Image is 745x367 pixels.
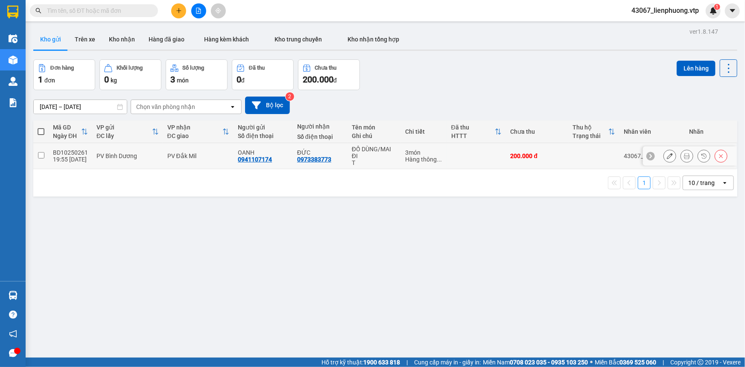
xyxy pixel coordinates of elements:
[238,156,272,163] div: 0941107174
[204,36,249,43] span: Hàng kèm khách
[167,153,230,159] div: PV Đắk Mil
[297,123,343,130] div: Người nhận
[237,74,241,85] span: 0
[510,359,588,366] strong: 0708 023 035 - 0935 103 250
[7,6,18,18] img: logo-vxr
[9,349,17,357] span: message
[171,3,186,18] button: plus
[573,124,608,131] div: Thu hộ
[451,132,495,139] div: HTTT
[53,149,88,156] div: BD10250261
[183,65,205,71] div: Số lượng
[405,156,443,163] div: Hàng thông thường
[111,77,117,84] span: kg
[9,56,18,65] img: warehouse-icon
[47,6,148,15] input: Tìm tên, số ĐT hoặc mã đơn
[716,4,719,10] span: 1
[92,120,163,143] th: Toggle SortBy
[53,132,81,139] div: Ngày ĐH
[53,156,88,163] div: 19:55 [DATE]
[638,176,651,189] button: 1
[238,149,289,156] div: OANH
[49,120,92,143] th: Toggle SortBy
[245,97,290,114] button: Bộ lọc
[352,124,397,131] div: Tên món
[625,5,706,16] span: 43067_lienphuong.vtp
[170,74,175,85] span: 3
[624,153,681,159] div: 43067_tranthisen.vtp
[176,8,182,14] span: plus
[689,27,718,36] div: ver 1.8.147
[33,59,95,90] button: Đơn hàng1đơn
[249,65,265,71] div: Đã thu
[297,156,331,163] div: 0973383773
[352,132,397,139] div: Ghi chú
[9,77,18,86] img: warehouse-icon
[232,59,294,90] button: Đã thu0đ
[714,4,720,10] sup: 1
[451,124,495,131] div: Đã thu
[136,103,195,111] div: Chọn văn phòng nhận
[303,74,333,85] span: 200.000
[729,7,736,15] span: caret-down
[510,128,564,135] div: Chưa thu
[9,98,18,107] img: solution-icon
[163,120,234,143] th: Toggle SortBy
[142,29,191,50] button: Hàng đã giao
[590,361,593,364] span: ⚪️
[510,153,564,159] div: 200.000 đ
[447,120,506,143] th: Toggle SortBy
[573,132,608,139] div: Trạng thái
[166,59,228,90] button: Số lượng3món
[595,358,656,367] span: Miền Bắc
[211,3,226,18] button: aim
[348,36,399,43] span: Kho nhận tổng hợp
[405,128,443,135] div: Chi tiết
[333,77,337,84] span: đ
[689,128,732,135] div: Nhãn
[96,132,152,139] div: ĐC lấy
[352,146,397,159] div: ĐỒ DÙNG/MAI ĐI
[53,124,81,131] div: Mã GD
[241,77,245,84] span: đ
[352,159,397,166] div: T
[35,8,41,14] span: search
[315,65,337,71] div: Chưa thu
[297,149,343,156] div: ĐỨC
[9,311,17,319] span: question-circle
[414,358,481,367] span: Cung cấp máy in - giấy in:
[167,132,223,139] div: ĐC giao
[104,74,109,85] span: 0
[568,120,619,143] th: Toggle SortBy
[624,128,681,135] div: Nhân viên
[9,34,18,43] img: warehouse-icon
[275,36,322,43] span: Kho trung chuyển
[96,124,152,131] div: VP gửi
[196,8,202,14] span: file-add
[298,59,360,90] button: Chưa thu200.000đ
[9,330,17,338] span: notification
[297,133,343,140] div: Số điện thoại
[286,92,294,101] sup: 2
[663,358,664,367] span: |
[102,29,142,50] button: Kho nhận
[68,29,102,50] button: Trên xe
[363,359,400,366] strong: 1900 633 818
[437,156,442,163] span: ...
[96,153,159,159] div: PV Bình Dương
[117,65,143,71] div: Khối lượng
[619,359,656,366] strong: 0369 525 060
[406,358,408,367] span: |
[50,65,74,71] div: Đơn hàng
[483,358,588,367] span: Miền Nam
[33,29,68,50] button: Kho gửi
[99,59,161,90] button: Khối lượng0kg
[215,8,221,14] span: aim
[238,132,289,139] div: Số điện thoại
[688,179,715,187] div: 10 / trang
[44,77,55,84] span: đơn
[663,150,676,162] div: Sửa đơn hàng
[238,124,289,131] div: Người gửi
[722,179,728,186] svg: open
[191,3,206,18] button: file-add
